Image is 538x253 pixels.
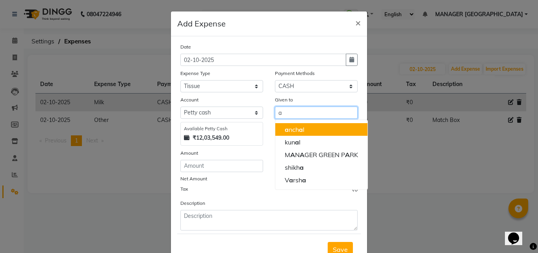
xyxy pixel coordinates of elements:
div: Available Petty Cash [184,126,260,132]
label: Account [180,96,199,103]
span: a [299,126,303,133]
label: Amount [180,150,198,157]
ngb-highlight: nch l [285,126,304,133]
span: a [302,176,306,184]
input: Given to [275,107,358,119]
strong: ₹12,03,549.00 [193,134,229,142]
span: A [345,151,350,159]
ngb-highlight: kun l [285,138,301,146]
label: Payment Methods [275,70,315,77]
span: A [290,151,295,159]
ngb-highlight: M N GER GREEN P RK [285,151,358,159]
span: ₹0 [351,186,358,196]
button: Close [349,11,367,34]
ngb-highlight: V rsh [285,176,306,184]
span: A [300,151,304,159]
span: a [300,163,304,171]
label: Net Amount [180,175,207,182]
span: a [285,126,289,133]
h5: Add Expense [177,18,226,30]
input: Amount [180,160,263,172]
label: Given to [275,96,293,103]
label: Expense Type [180,70,210,77]
iframe: chat widget [505,221,530,245]
span: a [289,176,293,184]
span: × [355,17,361,28]
span: a [295,138,299,146]
label: Tax [180,186,188,193]
label: Date [180,43,191,51]
label: Description [180,200,205,207]
ngb-highlight: shikh [285,163,304,171]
